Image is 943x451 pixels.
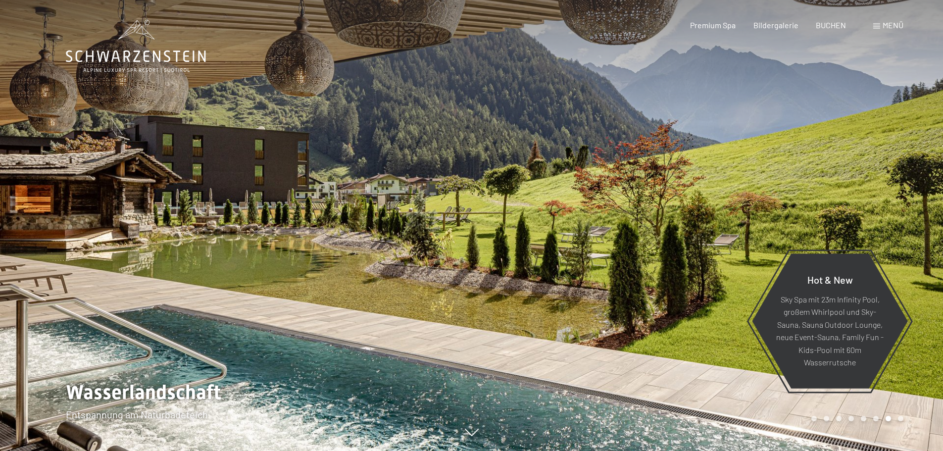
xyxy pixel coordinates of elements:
a: Bildergalerie [753,20,798,30]
span: Menü [883,20,903,30]
div: Carousel Page 2 [824,416,829,421]
div: Carousel Page 1 [811,416,817,421]
div: Carousel Page 6 [873,416,879,421]
span: Hot & New [807,273,853,285]
div: Carousel Page 7 (Current Slide) [886,416,891,421]
div: Carousel Page 3 [836,416,842,421]
div: Carousel Page 4 [848,416,854,421]
a: Hot & New Sky Spa mit 23m Infinity Pool, großem Whirlpool und Sky-Sauna, Sauna Outdoor Lounge, ne... [751,253,908,389]
a: BUCHEN [816,20,846,30]
a: Premium Spa [690,20,736,30]
div: Carousel Pagination [808,416,903,421]
p: Sky Spa mit 23m Infinity Pool, großem Whirlpool und Sky-Sauna, Sauna Outdoor Lounge, neue Event-S... [776,293,884,369]
div: Carousel Page 8 [898,416,903,421]
div: Carousel Page 5 [861,416,866,421]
